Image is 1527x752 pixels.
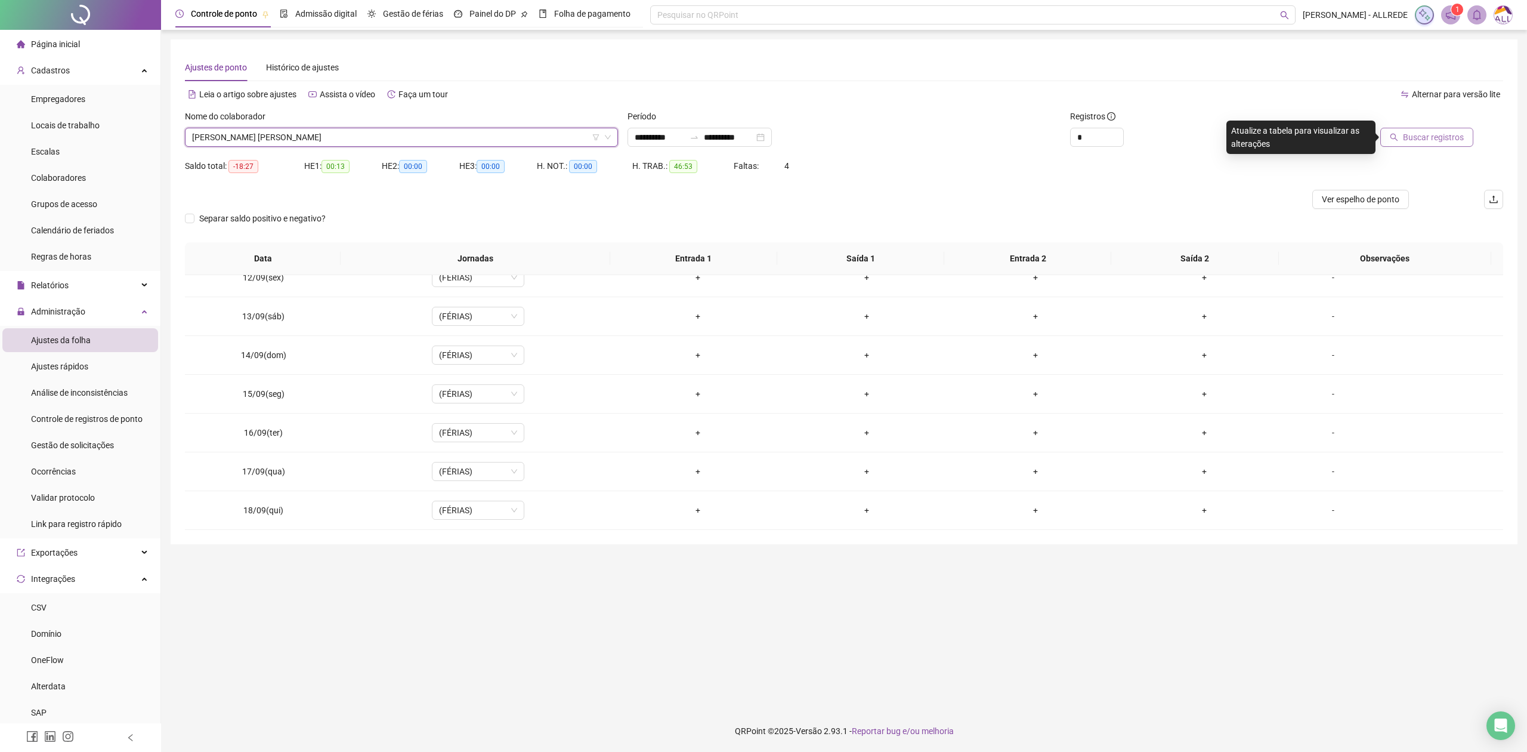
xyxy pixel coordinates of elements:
div: HE 1: [304,159,382,173]
label: Período [628,110,664,123]
span: search [1390,133,1398,141]
div: H. TRAB.: [632,159,734,173]
div: + [961,504,1111,517]
div: - [1298,465,1368,478]
span: left [126,733,135,742]
span: Separar saldo positivo e negativo? [194,212,330,225]
div: + [792,504,942,517]
div: + [792,271,942,284]
span: Empregadores [31,94,85,104]
span: youtube [308,90,317,98]
div: + [1130,387,1279,400]
span: 00:13 [322,160,350,173]
sup: 1 [1451,4,1463,16]
span: bell [1472,10,1482,20]
div: + [961,349,1111,362]
span: Reportar bug e/ou melhoria [852,726,954,736]
div: + [623,310,773,323]
span: (FÉRIAS) [439,501,517,519]
div: + [623,271,773,284]
span: Admissão digital [295,9,357,19]
div: + [792,310,942,323]
span: Colaboradores [31,173,86,183]
span: Alternar para versão lite [1412,90,1500,99]
th: Entrada 2 [944,242,1111,275]
div: - [1298,504,1368,517]
span: [PERSON_NAME] - ALLREDE [1303,8,1408,21]
img: sparkle-icon.fc2bf0ac1784a2077858766a79e2daf3.svg [1418,8,1431,21]
span: swap-right [690,132,699,142]
span: Registros [1070,110,1115,123]
div: + [623,504,773,517]
span: sync [17,575,25,583]
span: file [17,281,25,289]
span: dashboard [454,10,462,18]
div: + [961,387,1111,400]
span: Folha de pagamento [554,9,630,19]
span: Controle de ponto [191,9,257,19]
span: Administração [31,307,85,316]
span: Integrações [31,574,75,584]
div: + [961,310,1111,323]
span: Observações [1288,252,1482,265]
div: + [623,349,773,362]
th: Entrada 1 [610,242,777,275]
span: Ocorrências [31,467,76,476]
span: Grupos de acesso [31,199,97,209]
span: sun [367,10,376,18]
div: + [623,465,773,478]
span: CSV [31,603,47,612]
div: + [792,426,942,439]
span: -18:27 [228,160,258,173]
div: + [792,349,942,362]
span: Página inicial [31,39,80,49]
div: - [1298,310,1368,323]
div: + [961,465,1111,478]
button: Buscar registros [1380,128,1473,147]
th: Saída 1 [777,242,944,275]
span: swap [1401,90,1409,98]
span: Ajustes de ponto [185,63,247,72]
span: clock-circle [175,10,184,18]
span: info-circle [1107,112,1115,121]
div: + [1130,349,1279,362]
div: - [1298,426,1368,439]
span: file-text [188,90,196,98]
span: Domínio [31,629,61,639]
span: instagram [62,731,74,742]
span: Ver espelho de ponto [1322,193,1399,206]
span: history [387,90,395,98]
span: 1 [1455,5,1460,14]
span: (FÉRIAS) [439,346,517,364]
span: (FÉRIAS) [439,463,517,480]
span: 18/09(qui) [243,506,283,515]
span: Assista o vídeo [320,90,375,99]
th: Jornadas [341,242,610,275]
span: home [17,40,25,48]
span: pushpin [262,11,269,18]
span: Ajustes rápidos [31,362,88,371]
span: down [604,134,611,141]
span: Regras de horas [31,252,91,261]
div: Open Intercom Messenger [1486,711,1515,740]
span: filter [592,134,599,141]
span: Relatórios [31,281,69,290]
span: Leia o artigo sobre ajustes [199,90,296,99]
div: + [1130,271,1279,284]
th: Observações [1279,242,1491,275]
th: Saída 2 [1111,242,1278,275]
span: notification [1445,10,1456,20]
div: + [961,271,1111,284]
div: + [623,387,773,400]
div: + [1130,310,1279,323]
span: OneFlow [31,655,64,665]
div: + [792,465,942,478]
div: H. NOT.: [537,159,632,173]
th: Data [185,242,341,275]
div: HE 2: [382,159,459,173]
span: 00:00 [399,160,427,173]
span: Locais de trabalho [31,121,100,130]
span: Análise de inconsistências [31,388,128,397]
div: + [792,387,942,400]
span: lock [17,307,25,316]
